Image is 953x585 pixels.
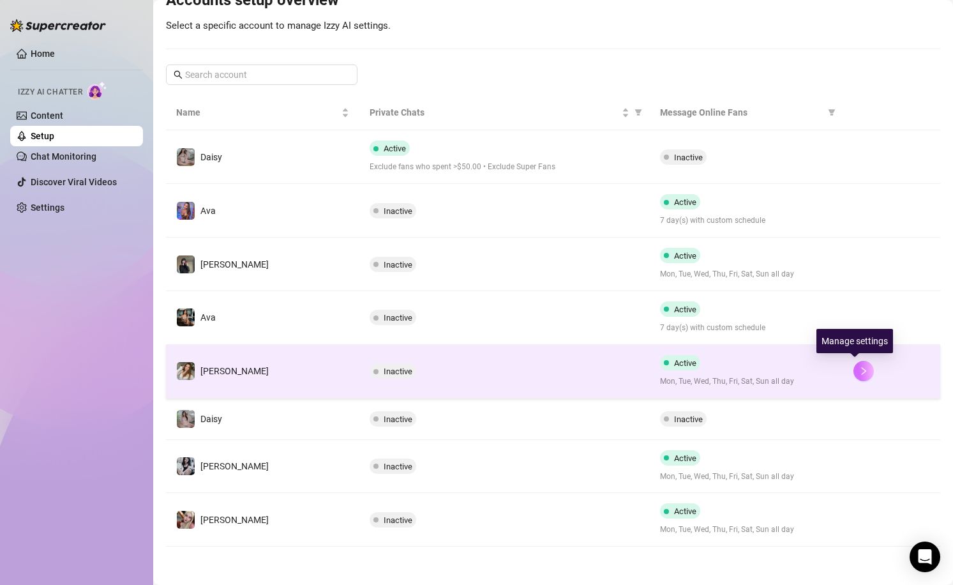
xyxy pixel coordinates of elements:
span: Inactive [384,260,412,270]
img: Paige [177,362,195,380]
span: Active [674,251,696,261]
input: Search account [185,68,340,82]
img: logo-BBDzfeDw.svg [10,19,106,32]
span: Active [674,305,696,314]
button: right [853,361,874,381]
a: Discover Viral Videos [31,177,117,187]
span: [PERSON_NAME] [200,461,269,471]
img: Ava [177,308,195,326]
div: Open Intercom Messenger [910,542,940,572]
span: Exclude fans who spent >$50.00 • Exclude Super Fans [370,161,640,173]
span: filter [632,103,645,122]
span: Active [674,197,696,207]
span: Mon, Tue, Wed, Thu, Fri, Sat, Sun all day [660,268,833,280]
span: Active [674,358,696,368]
span: search [174,70,183,79]
span: Ava [200,312,216,323]
img: Daisy [177,148,195,166]
span: [PERSON_NAME] [200,515,269,525]
span: filter [634,109,642,116]
span: [PERSON_NAME] [200,366,269,376]
span: Active [674,506,696,516]
th: Name [166,95,359,130]
span: Mon, Tue, Wed, Thu, Fri, Sat, Sun all day [660,471,833,483]
img: Ava [177,202,195,220]
span: Ava [200,206,216,216]
span: Inactive [384,462,412,471]
span: Active [674,453,696,463]
div: Manage settings [816,329,893,353]
span: 7 day(s) with custom schedule [660,322,833,334]
a: Setup [31,131,54,141]
span: Active [384,144,406,153]
span: 7 day(s) with custom schedule [660,215,833,227]
img: Anna [177,511,195,529]
span: Inactive [674,153,703,162]
span: filter [825,103,838,122]
span: Private Chats [370,105,619,119]
span: Izzy AI Chatter [18,86,82,98]
img: Sadie [177,457,195,475]
span: Message Online Fans [660,105,823,119]
span: Mon, Tue, Wed, Thu, Fri, Sat, Sun all day [660,376,833,388]
a: Content [31,110,63,121]
span: Mon, Tue, Wed, Thu, Fri, Sat, Sun all day [660,524,833,536]
img: AI Chatter [87,81,107,100]
span: Inactive [384,515,412,525]
span: Inactive [384,367,412,376]
span: Select a specific account to manage Izzy AI settings. [166,20,391,31]
span: filter [828,109,836,116]
img: Daisy [177,410,195,428]
span: Name [176,105,339,119]
span: Inactive [674,414,703,424]
span: Daisy [200,152,222,162]
img: Anna [177,255,195,273]
span: [PERSON_NAME] [200,259,269,270]
span: Inactive [384,313,412,323]
th: Private Chats [359,95,650,130]
span: Daisy [200,414,222,424]
a: Home [31,49,55,59]
span: right [859,367,868,376]
a: Chat Monitoring [31,151,96,162]
span: Inactive [384,206,412,216]
a: Settings [31,202,64,213]
span: Inactive [384,414,412,424]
